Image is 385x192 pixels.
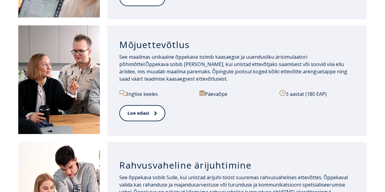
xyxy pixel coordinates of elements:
h3: Rahvusvaheline ärijuhtimine [119,159,355,171]
p: Päevaõpe [199,90,275,98]
h3: Mõjuettevõtlus [119,39,355,51]
a: Loe edasi [119,105,165,121]
span: Õppekava sobib [PERSON_NAME], kui unistad ettevõtjaks saamisest või soovid viia ellu äriidee, mis... [119,61,347,82]
img: Mõjuettevõtlus [18,25,100,134]
p: 3 aastat (180 EAP) [279,90,348,98]
p: Inglise keeles [119,90,194,98]
span: See maailmas unikaalne õppekava toimib kaasaegse ja uuendusliku ärisimulaatori põhimõttel. [119,54,307,68]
